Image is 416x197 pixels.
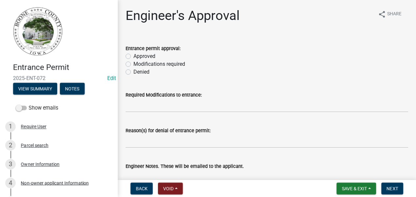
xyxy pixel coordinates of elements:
i: share [378,10,386,18]
button: Next [381,183,403,194]
span: Share [387,10,402,18]
div: 4 [5,178,16,188]
h1: Engineer's Approval [126,8,240,24]
div: Non-owner applicant Information [21,181,89,185]
span: 2025-ENT-072 [13,75,105,81]
span: Next [387,186,398,191]
span: Back [136,186,147,191]
button: View Summary [13,83,57,95]
label: Approved [133,52,155,60]
div: 1 [5,121,16,132]
label: Reason(s) for denial of entrance permit: [126,129,211,133]
img: Boone County, Iowa [13,7,63,56]
h4: Entrance Permit [13,63,113,72]
wm-modal-confirm: Notes [60,86,85,92]
label: Engineer Notes. These will be emailed to the applicant. [126,164,244,169]
button: shareShare [373,8,407,21]
button: Void [158,183,183,194]
div: Owner Information [21,162,60,167]
span: Save & Exit [342,186,367,191]
div: 3 [5,159,16,170]
div: Parcel search [21,143,48,148]
wm-modal-confirm: Edit Application Number [107,75,116,81]
div: 2 [5,140,16,151]
button: Save & Exit [337,183,376,194]
label: Entrance permit approval: [126,46,181,51]
label: Show emails [16,104,58,112]
label: Required Modifications to entrance: [126,93,202,98]
wm-modal-confirm: Summary [13,86,57,92]
button: Back [130,183,153,194]
span: Void [163,186,174,191]
label: Modifications required [133,60,185,68]
label: Denied [133,68,149,76]
button: Notes [60,83,85,95]
a: Edit [107,75,116,81]
div: Require User [21,124,46,129]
